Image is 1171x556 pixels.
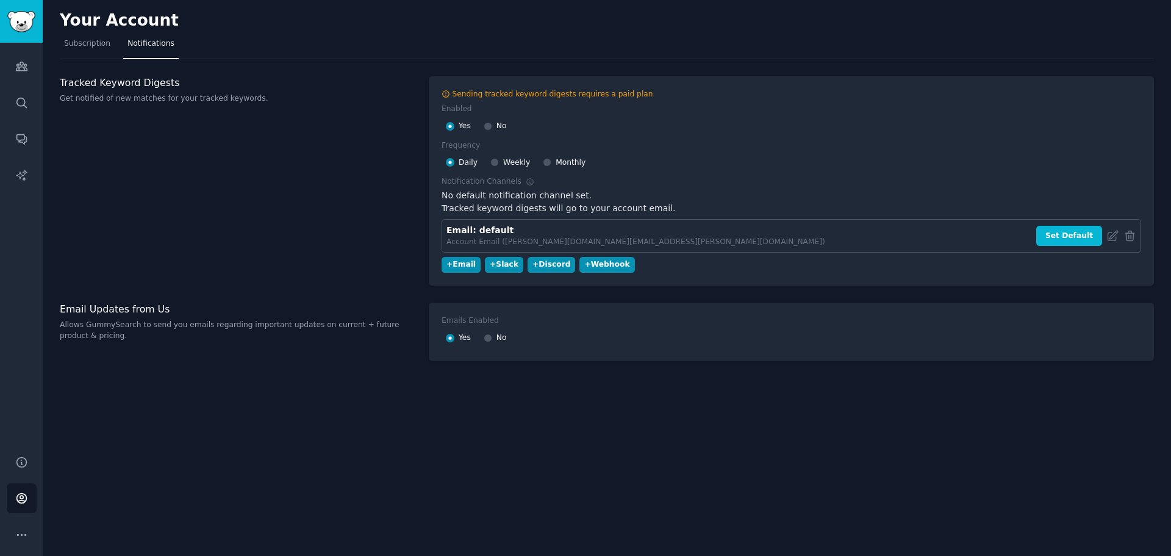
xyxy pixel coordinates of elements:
[459,157,478,168] span: Daily
[446,237,825,248] div: Account Email ([PERSON_NAME][DOMAIN_NAME][EMAIL_ADDRESS][PERSON_NAME][DOMAIN_NAME])
[442,189,1141,202] div: No default notification channel set.
[64,38,110,49] span: Subscription
[503,157,530,168] span: Weekly
[496,121,507,132] span: No
[485,257,523,273] button: +Slack
[442,104,472,115] div: Enabled
[532,259,570,270] div: + Discord
[584,259,629,270] div: + Webhook
[442,140,480,151] div: Frequency
[528,257,575,273] button: +Discord
[490,259,518,270] div: + Slack
[123,34,179,59] a: Notifications
[60,320,416,341] p: Allows GummySearch to send you emails regarding important updates on current + future product & p...
[446,259,476,270] div: + Email
[459,333,471,344] span: Yes
[60,76,416,89] h3: Tracked Keyword Digests
[442,89,1141,100] a: Sending tracked keyword digests requires a paid plan
[442,316,499,327] div: Emails Enabled
[556,157,585,168] span: Monthly
[7,11,35,32] img: GummySearch logo
[446,224,514,237] div: Email: default
[579,257,634,273] button: +Webhook
[127,38,174,49] span: Notifications
[496,333,507,344] span: No
[60,11,179,31] h2: Your Account
[442,257,481,273] button: +Email
[442,202,1141,215] div: Tracked keyword digests will go to your account email.
[453,89,653,100] div: Sending tracked keyword digests requires a paid plan
[60,34,115,59] a: Subscription
[60,303,416,316] h3: Email Updates from Us
[459,121,471,132] span: Yes
[442,176,534,187] div: Notification Channels
[60,93,416,104] p: Get notified of new matches for your tracked keywords.
[1036,226,1102,247] button: Set Default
